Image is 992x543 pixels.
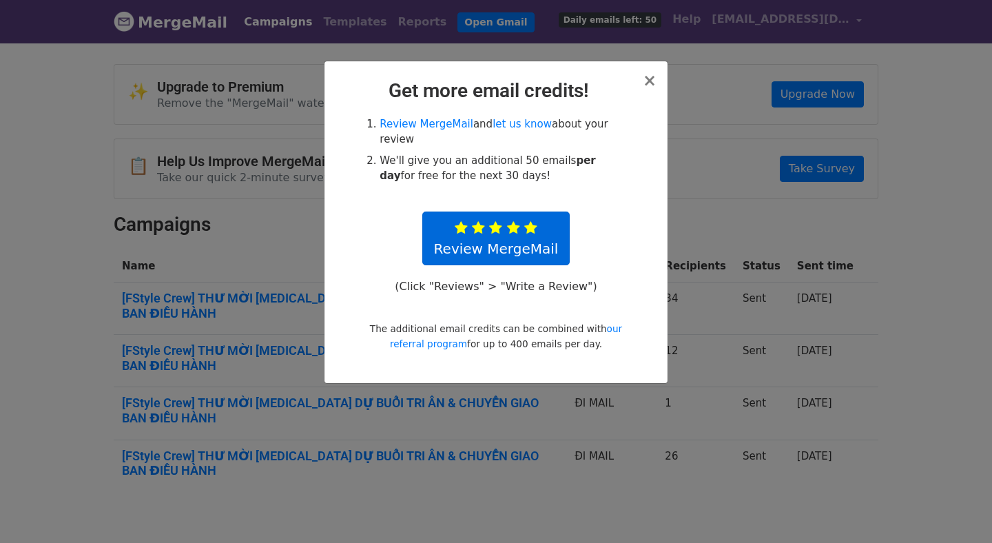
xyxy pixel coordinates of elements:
h2: Get more email credits! [335,79,657,103]
li: and about your review [380,116,628,147]
p: (Click "Reviews" > "Write a Review") [388,279,604,294]
li: We'll give you an additional 50 emails for free for the next 30 days! [380,153,628,184]
small: The additional email credits can be combined with for up to 400 emails per day. [370,323,622,349]
a: let us know [493,118,552,130]
span: × [643,71,657,90]
button: Close [643,72,657,89]
div: Tiện ích trò chuyện [923,477,992,543]
a: Review MergeMail [380,118,473,130]
iframe: Chat Widget [923,477,992,543]
a: our referral program [390,323,622,349]
strong: per day [380,154,595,183]
a: Review MergeMail [422,212,570,265]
